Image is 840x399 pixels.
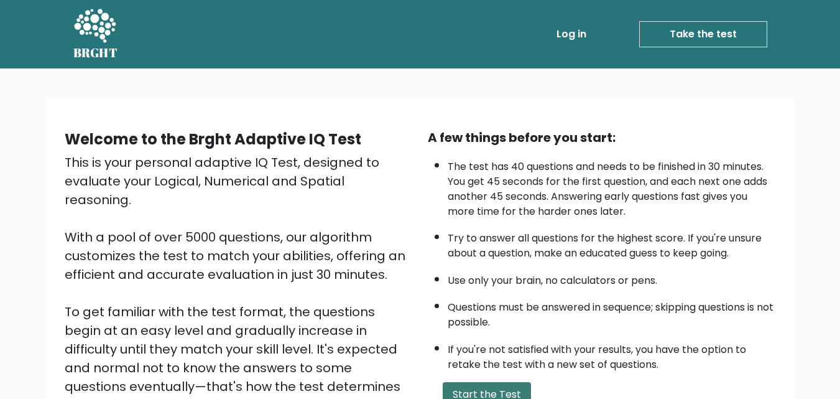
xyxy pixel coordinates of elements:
li: Try to answer all questions for the highest score. If you're unsure about a question, make an edu... [448,225,776,261]
b: Welcome to the Brght Adaptive IQ Test [65,129,361,149]
li: Questions must be answered in sequence; skipping questions is not possible. [448,294,776,330]
a: Log in [552,22,591,47]
a: Take the test [639,21,767,47]
a: BRGHT [73,5,118,63]
div: A few things before you start: [428,128,776,147]
li: Use only your brain, no calculators or pens. [448,267,776,288]
li: If you're not satisfied with your results, you have the option to retake the test with a new set ... [448,336,776,372]
h5: BRGHT [73,45,118,60]
li: The test has 40 questions and needs to be finished in 30 minutes. You get 45 seconds for the firs... [448,153,776,219]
